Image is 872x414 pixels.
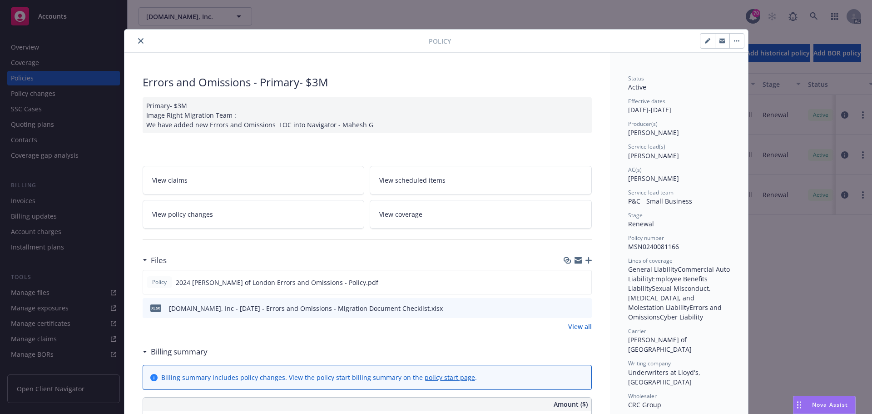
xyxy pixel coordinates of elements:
span: P&C - Small Business [628,197,692,205]
span: [PERSON_NAME] [628,174,679,183]
span: Employee Benefits Liability [628,274,709,293]
div: Files [143,254,167,266]
h3: Billing summary [151,346,208,358]
span: Stage [628,211,643,219]
button: Nova Assist [793,396,856,414]
span: [PERSON_NAME] [628,151,679,160]
span: Nova Assist [812,401,848,409]
a: View claims [143,166,365,195]
span: Commercial Auto Liability [628,265,732,283]
span: Renewal [628,219,654,228]
a: View coverage [370,200,592,229]
span: View policy changes [152,209,213,219]
a: View scheduled items [370,166,592,195]
span: Lines of coverage [628,257,673,264]
button: preview file [580,278,588,287]
div: Drag to move [793,396,805,414]
a: View policy changes [143,200,365,229]
div: Primary- $3M Image Right Migration Team : We have added new Errors and Omissions LOC into Navigat... [143,97,592,133]
span: Cyber Liability [660,313,703,321]
span: Sexual Misconduct, [MEDICAL_DATA], and Molestation Liability [628,284,713,312]
span: AC(s) [628,166,642,174]
span: 2024 [PERSON_NAME] of London Errors and Omissions - Policy.pdf [176,278,378,287]
span: Errors and Omissions [628,303,723,321]
span: Underwriters at Lloyd's, [GEOGRAPHIC_DATA] [628,368,702,386]
span: Policy [429,36,451,46]
button: preview file [580,304,588,313]
a: policy start page [425,373,475,382]
span: View coverage [379,209,422,219]
span: Writing company [628,359,671,367]
div: [DOMAIN_NAME], Inc - [DATE] - Errors and Omissions - Migration Document Checklist.xlsx [169,304,443,313]
span: Active [628,83,646,91]
span: CRC Group [628,400,661,409]
span: Producer(s) [628,120,658,128]
span: Service lead(s) [628,143,665,150]
span: Carrier [628,327,646,335]
span: General Liability [628,265,678,274]
h3: Files [151,254,167,266]
span: Status [628,75,644,82]
span: View scheduled items [379,175,446,185]
span: Effective dates [628,97,665,105]
span: Wholesaler [628,392,657,400]
div: Billing summary [143,346,208,358]
button: close [135,35,146,46]
button: download file [565,278,572,287]
div: [DATE] - [DATE] [628,97,730,115]
div: Billing summary includes policy changes. View the policy start billing summary on the . [161,373,477,382]
span: [PERSON_NAME] [628,128,679,137]
span: View claims [152,175,188,185]
span: Amount ($) [554,399,588,409]
span: Service lead team [628,189,674,196]
span: xlsx [150,304,161,311]
div: Errors and Omissions - Primary- $3M [143,75,592,90]
button: download file [565,304,573,313]
span: MSN0240081166 [628,242,679,251]
span: [PERSON_NAME] of [GEOGRAPHIC_DATA] [628,335,692,354]
span: Policy [150,278,168,286]
a: View all [568,322,592,331]
span: Policy number [628,234,664,242]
